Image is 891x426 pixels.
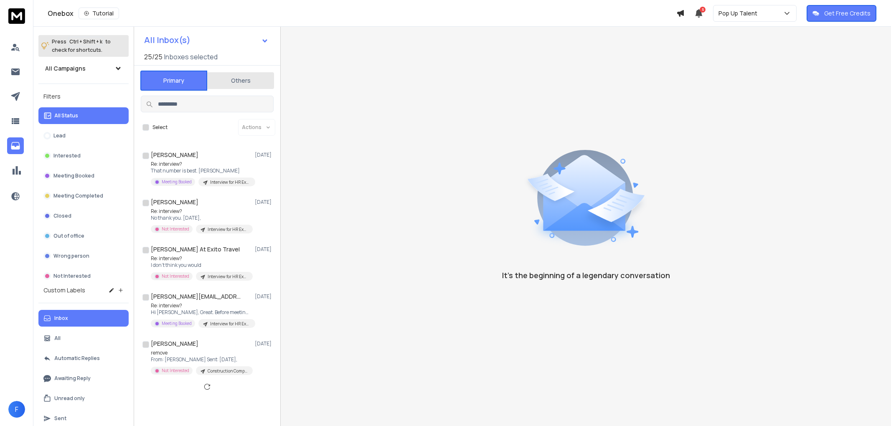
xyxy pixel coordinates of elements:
[151,302,251,309] p: Re: interview?
[151,208,251,215] p: Re: interview?
[807,5,876,22] button: Get Free Credits
[38,370,129,387] button: Awaiting Reply
[38,188,129,204] button: Meeting Completed
[151,350,251,356] p: remove
[164,52,218,62] h3: Inboxes selected
[151,151,198,159] h1: [PERSON_NAME]
[79,8,119,19] button: Tutorial
[53,273,91,279] p: Not Interested
[53,213,71,219] p: Closed
[255,199,274,205] p: [DATE]
[53,193,103,199] p: Meeting Completed
[53,253,89,259] p: Wrong person
[151,356,251,363] p: From: [PERSON_NAME] Sent: [DATE],
[38,390,129,407] button: Unread only
[144,36,190,44] h1: All Inbox(s)
[38,350,129,367] button: Automatic Replies
[255,246,274,253] p: [DATE]
[151,215,251,221] p: No thank you. [DATE],
[53,132,66,139] p: Lead
[38,60,129,77] button: All Campaigns
[38,310,129,327] button: Inbox
[38,248,129,264] button: Wrong person
[38,147,129,164] button: Interested
[207,71,274,90] button: Others
[53,233,84,239] p: Out of office
[38,127,129,144] button: Lead
[43,286,85,294] h3: Custom Labels
[54,395,85,402] p: Unread only
[162,179,192,185] p: Meeting Booked
[151,292,243,301] h1: [PERSON_NAME][EMAIL_ADDRESS][DOMAIN_NAME]
[68,37,104,46] span: Ctrl + Shift + k
[8,401,25,418] button: F
[53,152,81,159] p: Interested
[824,9,871,18] p: Get Free Credits
[45,64,86,73] h1: All Campaigns
[255,340,274,347] p: [DATE]
[502,269,670,281] p: It’s the beginning of a legendary conversation
[151,340,198,348] h1: [PERSON_NAME]
[208,368,248,374] p: Construction Companies: Direct
[54,335,61,342] p: All
[151,198,198,206] h1: [PERSON_NAME]
[144,52,162,62] span: 25 / 25
[151,309,251,316] p: Hi [PERSON_NAME], Great. Before meeting with
[152,124,168,131] label: Select
[208,274,248,280] p: Interview for HR Execs - [PERSON_NAME]
[151,262,251,269] p: I don’t think you would
[162,320,192,327] p: Meeting Booked
[162,273,189,279] p: Not Interested
[151,167,251,174] p: That number is best. [PERSON_NAME]
[151,245,240,254] h1: [PERSON_NAME] At Exito Travel
[137,32,275,48] button: All Inbox(s)
[210,179,250,185] p: Interview for HR Execs - [PERSON_NAME]
[54,375,91,382] p: Awaiting Reply
[151,161,251,167] p: Re: interview?
[38,208,129,224] button: Closed
[52,38,111,54] p: Press to check for shortcuts.
[54,355,100,362] p: Automatic Replies
[38,268,129,284] button: Not Interested
[38,91,129,102] h3: Filters
[140,71,207,91] button: Primary
[38,330,129,347] button: All
[162,368,189,374] p: Not Interested
[151,255,251,262] p: Re: interview?
[208,226,248,233] p: Interview for HR Execs - [PERSON_NAME]
[162,226,189,232] p: Not Interested
[38,167,129,184] button: Meeting Booked
[718,9,761,18] p: Pop Up Talent
[38,107,129,124] button: All Status
[54,112,78,119] p: All Status
[38,228,129,244] button: Out of office
[210,321,250,327] p: Interview for HR Execs - [PERSON_NAME]
[54,315,68,322] p: Inbox
[54,415,66,422] p: Sent
[48,8,676,19] div: Onebox
[255,293,274,300] p: [DATE]
[255,152,274,158] p: [DATE]
[53,172,94,179] p: Meeting Booked
[700,7,706,13] span: 5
